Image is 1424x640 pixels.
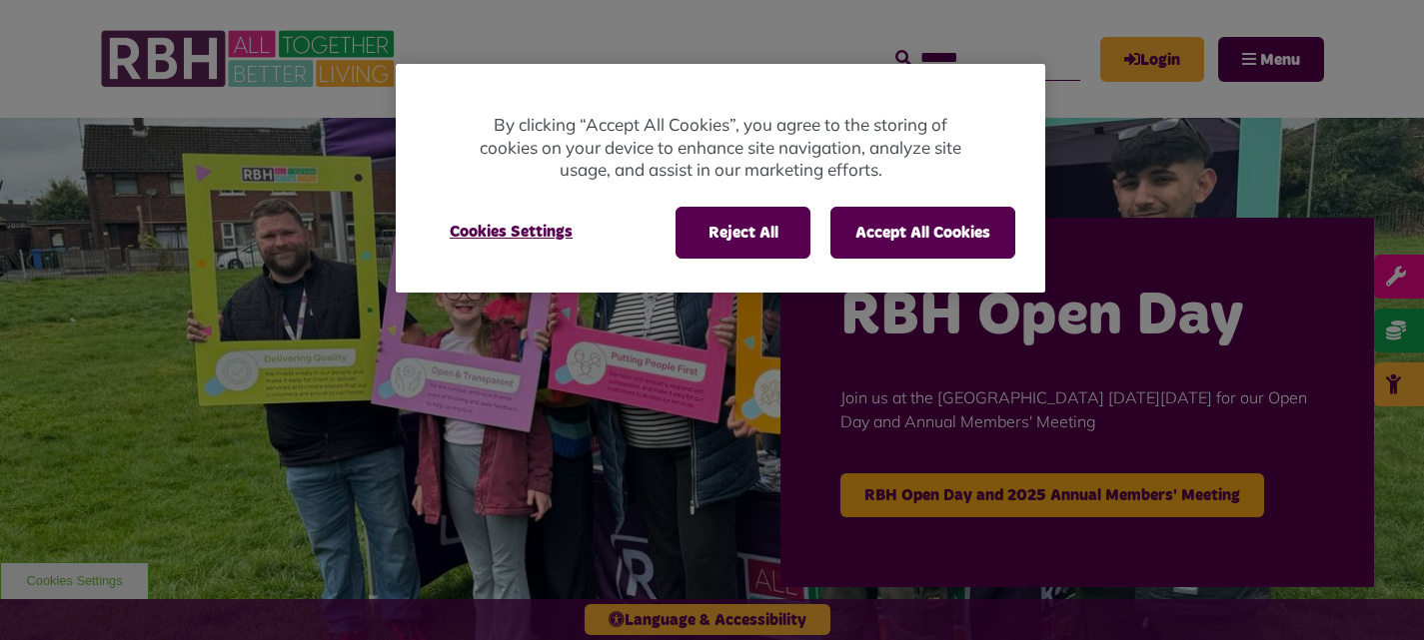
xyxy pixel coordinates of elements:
[676,207,810,259] button: Reject All
[396,64,1045,293] div: Cookie banner
[830,207,1015,259] button: Accept All Cookies
[476,114,965,182] p: By clicking “Accept All Cookies”, you agree to the storing of cookies on your device to enhance s...
[426,207,597,257] button: Cookies Settings
[396,64,1045,293] div: Privacy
